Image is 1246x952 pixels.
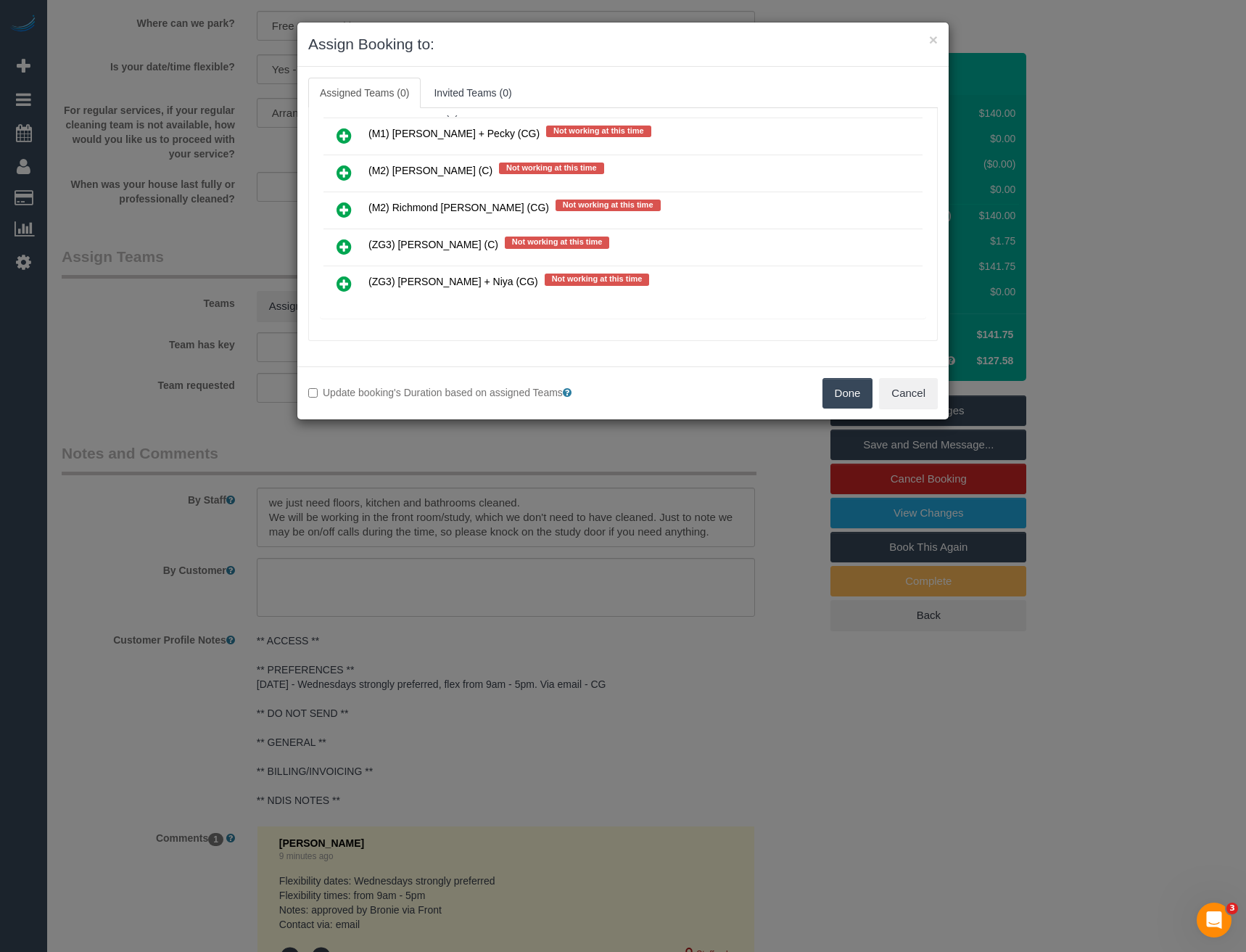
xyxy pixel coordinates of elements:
[505,237,610,248] span: Not working at this time
[368,276,538,288] span: (ZG3) [PERSON_NAME] + Niya (CG)
[368,239,498,251] span: (ZG3) [PERSON_NAME] (C)
[822,378,873,409] button: Done
[929,32,938,47] button: ×
[879,378,938,409] button: Cancel
[1226,903,1238,914] span: 3
[308,33,938,55] h3: Assign Booking to:
[556,200,661,211] span: Not working at this time
[546,126,651,137] span: Not working at this time
[368,128,540,139] span: (M1) [PERSON_NAME] + Pecky (CG)
[1197,903,1231,937] iframe: Intercom live chat
[308,385,612,400] label: Update booking's Duration based on assigned Teams
[308,388,318,398] input: Update booking's Duration based on assigned Teams
[368,202,549,213] span: (M2) Richmond [PERSON_NAME] (CG)
[545,274,650,285] span: Not working at this time
[422,78,523,108] a: Invited Teams (0)
[308,78,421,108] a: Assigned Teams (0)
[499,163,604,174] span: Not working at this time
[368,165,492,176] span: (M2) [PERSON_NAME] (C)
